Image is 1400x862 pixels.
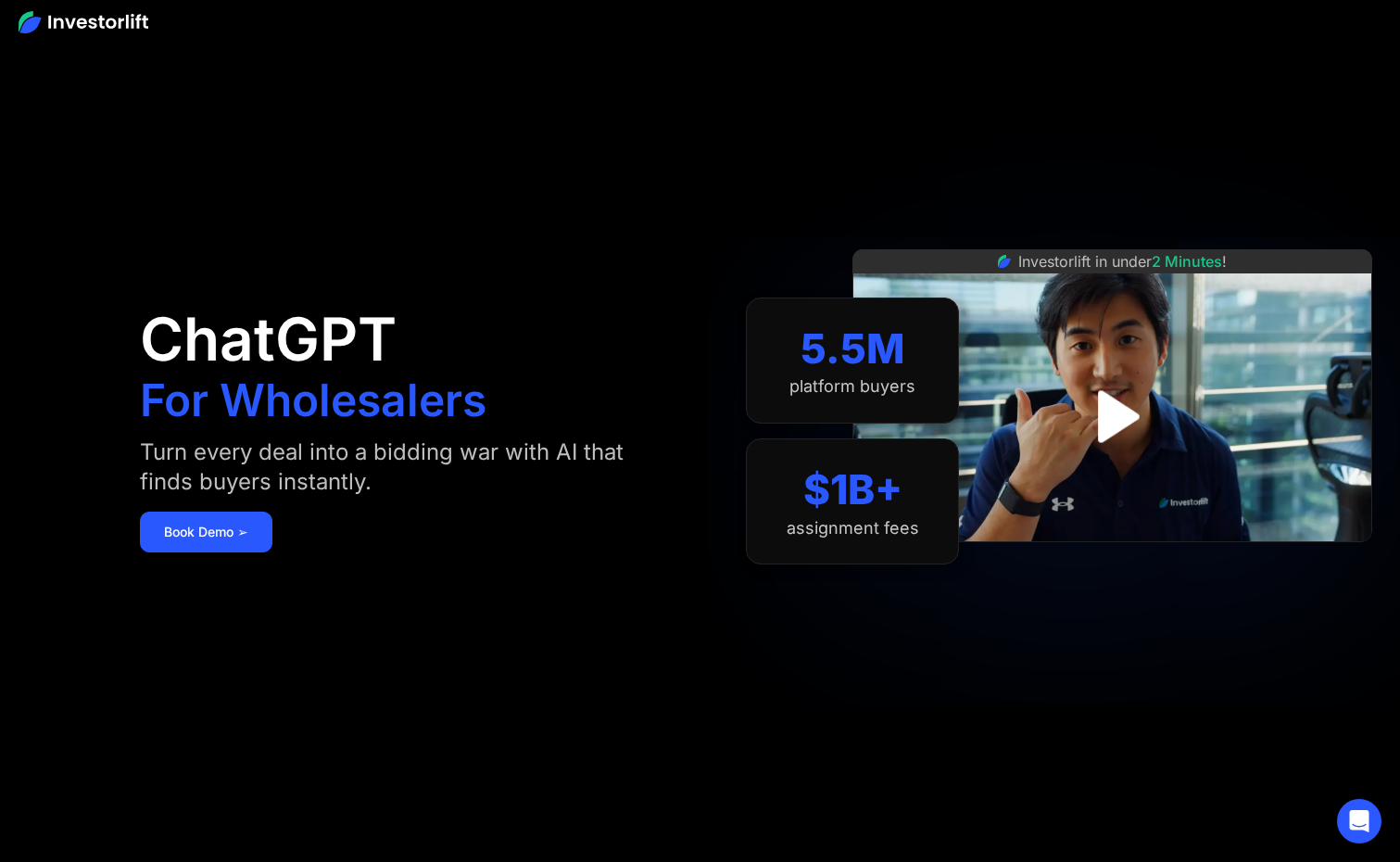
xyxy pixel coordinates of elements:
[140,310,397,369] h1: ChatGPT
[974,551,1252,574] iframe: Customer reviews powered by Trustpilot
[801,324,905,374] div: 5.5M
[803,465,902,514] div: $1B+
[140,437,644,497] div: Turn every deal into a bidding war with AI that finds buyers instantly.
[140,512,272,552] a: Book Demo ➢
[140,378,486,423] h1: For Wholesalers
[1152,252,1222,271] span: 2 Minutes
[1071,375,1154,458] a: open lightbox
[1018,250,1227,273] div: Investorlift in under !
[789,376,915,397] div: platform buyers
[1337,799,1381,843] div: Open Intercom Messenger
[787,518,919,539] div: assignment fees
